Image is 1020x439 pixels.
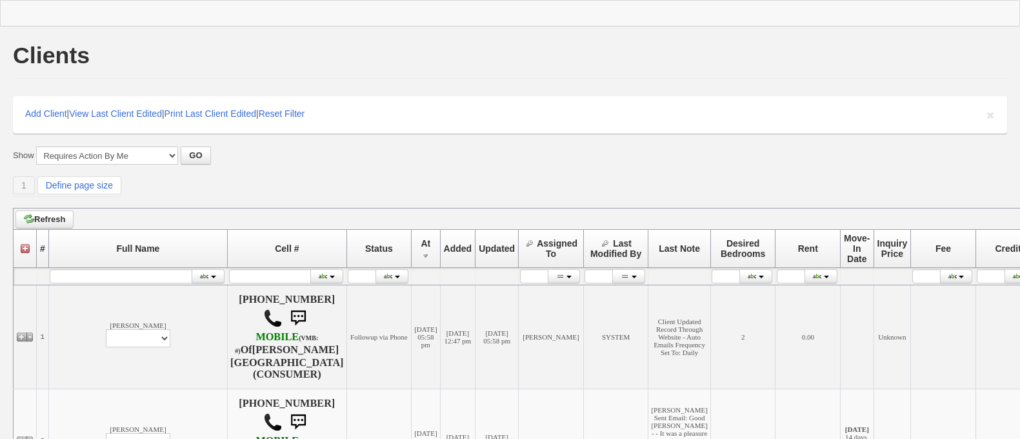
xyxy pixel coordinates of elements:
span: Fee [935,243,951,254]
a: Reset Filter [259,108,305,119]
span: Last Note [659,243,700,254]
a: Print Last Client Edited [165,108,256,119]
a: Add Client [25,108,67,119]
img: call.png [263,309,283,328]
span: Move-In Date [844,233,870,264]
th: # [37,230,49,268]
span: Last Modified By [590,238,641,259]
label: Show [13,150,34,161]
img: call.png [263,413,283,432]
span: Rent [798,243,818,254]
span: Updated [479,243,515,254]
h4: [PHONE_NUMBER] Of (CONSUMER) [230,294,343,380]
span: Added [444,243,472,254]
td: [PERSON_NAME] [48,285,227,389]
b: T-Mobile USA, Inc. [235,331,318,356]
a: Refresh [15,210,74,229]
span: Assigned To [537,238,577,259]
td: [DATE] 12:47 pm [440,285,475,389]
span: Status [365,243,393,254]
span: Inquiry Price [877,238,908,259]
td: [PERSON_NAME] [519,285,584,389]
a: View Last Client Edited [69,108,162,119]
h1: Clients [13,44,90,67]
font: MOBILE [255,331,299,343]
td: Client Updated Record Through Website - Auto Emails Frequency Set To: Daily [648,285,710,389]
td: 2 [710,285,775,389]
span: Cell # [275,243,299,254]
td: Followup via Phone [346,285,412,389]
td: [DATE] 05:58 pm [475,285,519,389]
div: | | | [13,96,1007,134]
span: Desired Bedrooms [721,238,765,259]
a: Define page size [37,176,121,194]
img: sms.png [285,305,311,331]
td: 1 [37,285,49,389]
span: At [421,238,430,249]
td: [DATE] 05:58 pm [412,285,440,389]
td: 0.00 [775,285,841,389]
a: 1 [13,176,35,194]
b: [PERSON_NAME][GEOGRAPHIC_DATA] [230,344,343,369]
button: GO [181,147,210,165]
td: SYSTEM [583,285,648,389]
img: sms.png [285,409,311,435]
span: Full Name [116,243,159,254]
b: [DATE] [845,425,869,433]
td: Unknown [874,285,911,389]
